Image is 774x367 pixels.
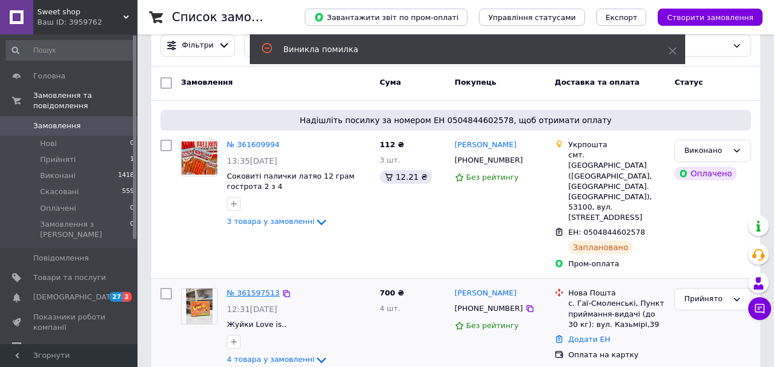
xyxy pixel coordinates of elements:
div: [PHONE_NUMBER] [453,301,525,316]
span: Sweet shop [37,7,123,17]
img: Фото товару [182,141,217,175]
div: с. Гаї-Смоленські, Пункт приймання-видачі (до 30 кг): вул. Казьмірі,39 [568,298,665,330]
span: ЕН: 0504844602578 [568,228,645,236]
span: 559 [122,187,134,197]
button: Чат з покупцем [748,297,771,320]
span: Без рейтингу [466,321,519,330]
span: Відгуки [33,342,63,352]
button: Експорт [596,9,647,26]
span: 112 ₴ [380,140,404,149]
span: Замовлення [181,78,233,86]
div: Ваш ID: 3959762 [37,17,137,27]
span: 700 ₴ [380,289,404,297]
div: 12.21 ₴ [380,170,432,184]
div: Укрпошта [568,140,665,150]
a: Соковиті палички латяо 12 грам гострота 2 з 4 [227,172,355,191]
span: Cума [380,78,401,86]
span: Статус [674,78,703,86]
span: 2 [123,292,132,302]
a: Створити замовлення [646,13,763,21]
div: Прийнято [684,293,728,305]
button: Управління статусами [479,9,585,26]
img: Фото товару [186,289,213,324]
span: 27 [109,292,123,302]
span: Управління статусами [488,13,576,22]
span: Показники роботи компанії [33,312,106,333]
button: Створити замовлення [658,9,763,26]
h1: Список замовлень [172,10,288,24]
a: 4 товара у замовленні [227,355,328,364]
span: Товари та послуги [33,273,106,283]
div: Пром-оплата [568,259,665,269]
span: 0 [130,139,134,149]
span: Замовлення [33,121,81,131]
span: 13:35[DATE] [227,156,277,165]
div: Виконано [684,145,728,157]
span: Оплачені [40,203,76,214]
span: Доставка та оплата [555,78,639,86]
span: Надішліть посилку за номером ЕН 0504844602578, щоб отримати оплату [165,115,747,126]
span: Завантажити звіт по пром-оплаті [314,12,458,22]
div: Виникла помилка [284,44,640,55]
div: Оплата на картку [568,350,665,360]
a: [PERSON_NAME] [455,140,517,151]
input: Пошук [6,40,135,61]
div: Заплановано [568,240,633,254]
span: 1418 [118,171,134,181]
span: 3 шт. [380,156,400,164]
span: Виконані [40,171,76,181]
span: 12:31[DATE] [227,305,277,314]
a: Жуйки Love is.. [227,320,286,329]
div: Нова Пошта [568,288,665,298]
span: 0 [130,203,134,214]
button: Завантажити звіт по пром-оплаті [305,9,467,26]
a: 3 товара у замовленні [227,217,328,226]
div: [PHONE_NUMBER] [453,153,525,168]
a: № 361609994 [227,140,280,149]
a: Фото товару [181,288,218,325]
div: смт. [GEOGRAPHIC_DATA] ([GEOGRAPHIC_DATA], [GEOGRAPHIC_DATA]. [GEOGRAPHIC_DATA]), 53100, вул. [ST... [568,150,665,223]
span: Замовлення та повідомлення [33,90,137,111]
span: Повідомлення [33,253,89,263]
span: Створити замовлення [667,13,753,22]
span: Експорт [606,13,638,22]
span: 0 [130,219,134,240]
div: Оплачено [674,167,736,180]
span: 4 шт. [380,304,400,313]
span: Скасовані [40,187,79,197]
span: 1 [130,155,134,165]
span: Замовлення з [PERSON_NAME] [40,219,130,240]
span: 4 товара у замовленні [227,355,315,364]
span: Покупець [455,78,497,86]
a: № 361597513 [227,289,280,297]
span: Головна [33,71,65,81]
span: Прийняті [40,155,76,165]
span: 3 товара у замовленні [227,218,315,226]
span: Без рейтингу [466,173,519,181]
a: Додати ЕН [568,335,610,344]
span: [DEMOGRAPHIC_DATA] [33,292,118,302]
span: Фільтри [182,40,214,51]
span: Нові [40,139,57,149]
a: [PERSON_NAME] [455,288,517,299]
a: Фото товару [181,140,218,176]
